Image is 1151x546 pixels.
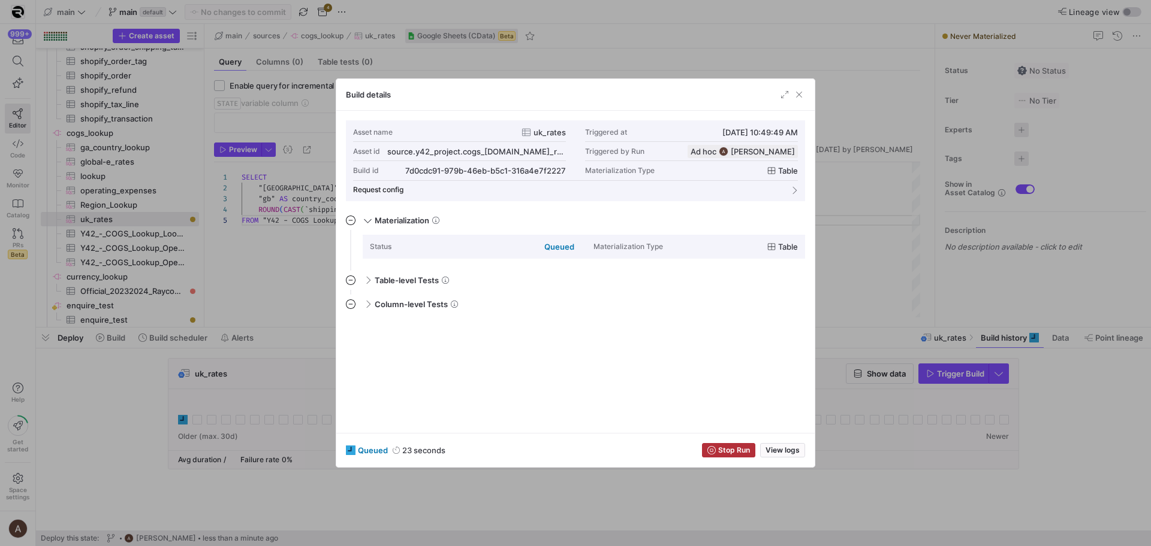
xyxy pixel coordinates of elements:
span: [DATE] 10:49:49 AM [722,128,798,137]
span: Ad hoc [691,147,716,156]
button: View logs [760,443,805,457]
button: Ad hochttps://lh3.googleusercontent.com/a/AEdFTp4_8LqxRyxVUtC19lo4LS2NU-n5oC7apraV2tR5=s96-c[PERS... [688,145,798,158]
div: 7d0cdc91-979b-46eb-b5c1-316a4e7f2227 [405,166,566,175]
span: View logs [766,446,800,454]
span: Table [778,242,798,251]
h3: Build details [346,90,391,99]
span: Table [778,166,798,175]
span: Materialization Type [585,166,655,175]
div: Status [370,242,391,251]
div: Triggered at [585,128,627,136]
mat-expansion-panel-header: Materialization [346,211,805,230]
mat-expansion-panel-header: Column-level Tests [346,295,805,314]
div: Asset name [353,128,393,136]
div: Materialization [346,235,805,271]
span: Materialization [375,216,429,225]
div: Materialization Type [593,242,663,251]
button: Stop Run [702,443,755,457]
div: Build id [353,166,379,175]
span: queued [358,445,388,455]
mat-expansion-panel-header: Request config [353,181,798,199]
div: Triggered by Run [585,147,644,156]
mat-panel-title: Request config [353,186,784,194]
div: Asset id [353,147,380,156]
y42-duration: 23 seconds [402,445,445,455]
span: Table-level Tests [375,275,439,285]
span: Column-level Tests [375,299,448,309]
img: https://lh3.googleusercontent.com/a/AEdFTp4_8LqxRyxVUtC19lo4LS2NU-n5oC7apraV2tR5=s96-c [719,147,728,156]
span: [PERSON_NAME] [731,147,795,156]
span: uk_rates [534,128,566,137]
mat-expansion-panel-header: Table-level Tests [346,271,805,290]
div: queued [544,242,574,251]
span: Stop Run [718,446,750,454]
div: source.y42_project.cogs_[DOMAIN_NAME]_rates [387,147,566,156]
